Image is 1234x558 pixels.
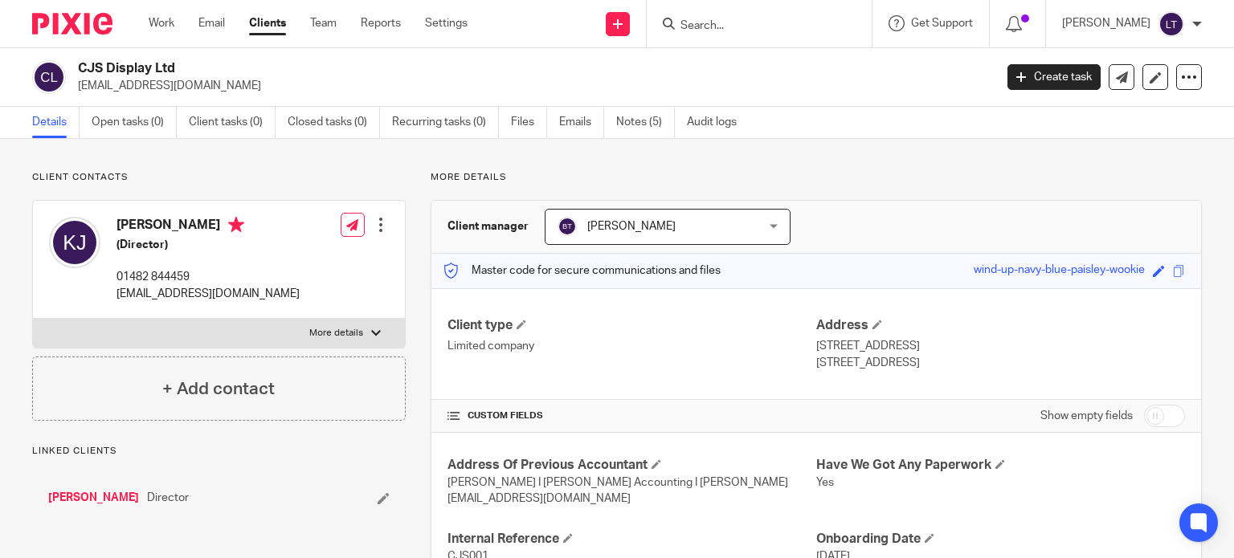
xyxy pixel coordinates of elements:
p: Client contacts [32,171,406,184]
a: Reports [361,15,401,31]
a: Emails [559,107,604,138]
a: Email [198,15,225,31]
span: Yes [816,477,834,488]
span: [PERSON_NAME] I [PERSON_NAME] Accounting I [PERSON_NAME][EMAIL_ADDRESS][DOMAIN_NAME] [447,477,788,504]
p: [STREET_ADDRESS] [816,338,1185,354]
h2: CJS Display Ltd [78,60,803,77]
span: Get Support [911,18,973,29]
h4: CUSTOM FIELDS [447,409,816,422]
div: wind-up-navy-blue-paisley-wookie [974,262,1145,280]
h4: + Add contact [162,377,275,401]
img: svg%3E [49,217,100,268]
h5: (Director) [116,237,300,253]
p: Limited company [447,338,816,354]
p: Linked clients [32,445,406,458]
a: [PERSON_NAME] [48,490,139,506]
a: Closed tasks (0) [288,107,380,138]
a: Open tasks (0) [92,107,177,138]
img: svg%3E [1158,11,1184,37]
a: Client tasks (0) [189,107,276,138]
img: svg%3E [32,60,66,94]
a: Create task [1007,64,1101,90]
input: Search [679,19,823,34]
h4: Client type [447,317,816,334]
img: Pixie [32,13,112,35]
p: More details [309,327,363,340]
p: More details [431,171,1202,184]
a: Details [32,107,80,138]
a: Audit logs [687,107,749,138]
a: Notes (5) [616,107,675,138]
a: Settings [425,15,468,31]
h4: Address [816,317,1185,334]
h4: Have We Got Any Paperwork [816,457,1185,474]
a: Work [149,15,174,31]
p: [EMAIL_ADDRESS][DOMAIN_NAME] [78,78,983,94]
p: [EMAIL_ADDRESS][DOMAIN_NAME] [116,286,300,302]
a: Recurring tasks (0) [392,107,499,138]
h4: [PERSON_NAME] [116,217,300,237]
label: Show empty fields [1040,408,1133,424]
a: Team [310,15,337,31]
span: [PERSON_NAME] [587,221,676,232]
p: [PERSON_NAME] [1062,15,1150,31]
p: Master code for secure communications and files [443,263,721,279]
h4: Onboarding Date [816,531,1185,548]
p: [STREET_ADDRESS] [816,355,1185,371]
h3: Client manager [447,218,529,234]
h4: Internal Reference [447,531,816,548]
a: Files [511,107,547,138]
i: Primary [228,217,244,233]
img: svg%3E [558,217,577,236]
h4: Address Of Previous Accountant [447,457,816,474]
a: Clients [249,15,286,31]
p: 01482 844459 [116,269,300,285]
span: Director [147,490,189,506]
